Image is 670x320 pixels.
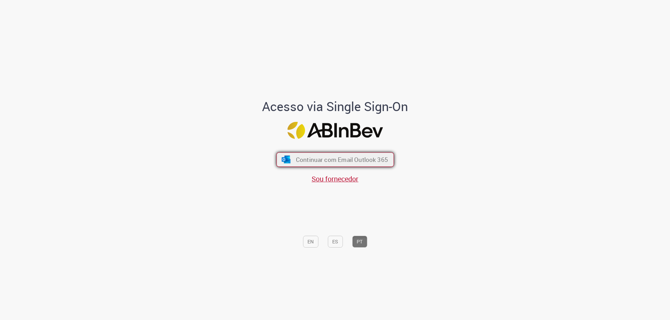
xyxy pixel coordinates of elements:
img: Logo ABInBev [287,122,383,139]
span: Continuar com Email Outlook 365 [296,156,388,164]
button: EN [303,236,318,248]
a: Sou fornecedor [312,174,358,184]
button: ícone Azure/Microsoft 360 Continuar com Email Outlook 365 [276,153,394,167]
img: ícone Azure/Microsoft 360 [281,156,291,163]
button: ES [328,236,343,248]
button: PT [352,236,367,248]
h1: Acesso via Single Sign-On [238,100,432,114]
